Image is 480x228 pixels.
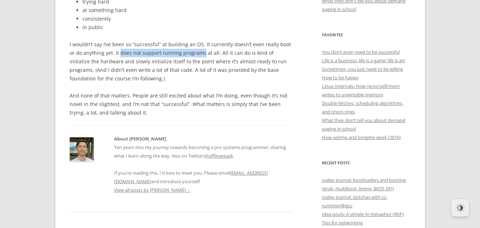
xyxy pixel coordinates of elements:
h2: About [PERSON_NAME] [114,134,292,143]
a: You don’t even need to be successful [322,49,400,55]
a: How setjmp and longjmp work (2016) [322,134,401,140]
a: What they don’t tell you about demand paging in school [322,117,405,132]
li: consistently [82,15,292,23]
h3: Recent Posts [322,159,411,167]
a: osdev journal: Gotchas with cc-runtime/libgcc [322,194,387,209]
h3: Favorites [322,31,411,39]
a: Idea pools: A simple AI metaphor (WIP) [322,211,404,217]
a: [EMAIL_ADDRESS][DOMAIN_NAME] [114,170,268,185]
a: How to be happy [322,74,358,81]
li: in public [82,23,292,32]
a: Tips for networking [322,219,363,226]
a: Linux Internals: How /proc/self/mem writes to unwritable memory [322,83,400,98]
a: Double fetches, scheduling algorithms, and onion rings [322,100,403,115]
li: at something hard [82,6,292,15]
a: osdev journal: bootloaders and booting (grub, multiboot, limine, BIOS, EFI) [322,177,406,192]
a: View all posts by [PERSON_NAME]→ [114,187,190,193]
a: Life is a business; life is a game; life is art [322,57,405,64]
p: And none of that matters. People are still excited about what I’m doing, even though it’s not nov... [70,91,292,117]
p: Ten years into my journey towards becoming a pro systems programmer, sharing what I learn along t... [114,143,292,186]
p: I wouldn’t say I’ve been so “successful” at building an OS. It currently doesn’t even really boot... [70,40,292,83]
a: @offlinemark [204,153,233,159]
span: → [186,187,190,193]
a: Sometimes, you just need to be willing [322,66,403,72]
